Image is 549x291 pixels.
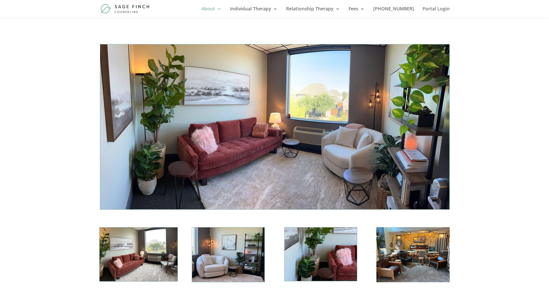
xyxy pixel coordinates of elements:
[201,6,222,17] a: About
[192,227,264,282] img: plano-counseling-office-interior
[348,6,365,17] a: Fees
[101,4,150,13] img: Sage Finch Counseling | LGBTQ+ Therapy in Plano
[230,6,278,17] a: Individual Therapy
[422,6,450,17] a: Portal Login
[285,227,357,281] img: plano-therapy-office-2
[286,6,340,17] a: Relationship Therapy
[100,227,177,281] img: Sage-Finch-Counseling-Interior-Office-12
[376,227,449,282] img: lobby-1 (1)
[100,44,449,210] img: plano-counseling-office
[373,6,414,17] a: [PHONE_NUMBER]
